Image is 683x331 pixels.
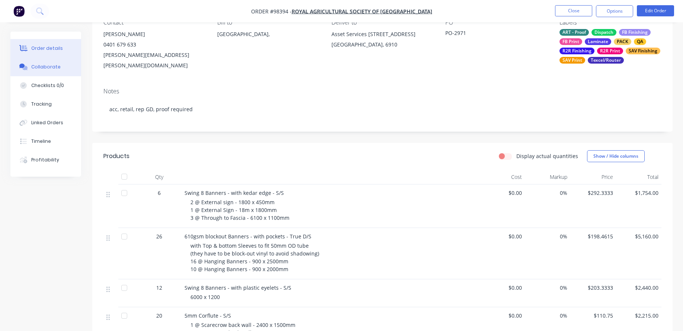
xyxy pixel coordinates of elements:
span: Swing 8 Banners - with kedar edge - S/S [185,189,284,196]
div: Timeline [31,138,51,145]
div: Dispatch [591,29,616,36]
div: PO [445,19,547,26]
span: 6000 x 1200 [190,293,220,301]
div: Cost [479,170,525,184]
div: Order details [31,45,63,52]
label: Display actual quantities [516,152,578,160]
div: [GEOGRAPHIC_DATA], [217,29,319,39]
div: SAV Finishing [626,48,660,54]
div: ART - Proof [559,29,589,36]
span: 2 @ External sign - 1800 x 450mm 1 @ External Sign - 18m x 1800mm 3 @ Through to Fascia - 6100 x ... [190,199,289,221]
div: Asset Services [STREET_ADDRESS] [331,29,433,39]
span: $5,160.00 [619,232,659,240]
div: Price [570,170,616,184]
div: 0401 679 633 [103,39,205,50]
button: Timeline [10,132,81,151]
span: $292.3333 [573,189,613,197]
span: Order #98394 - [251,8,292,15]
button: Show / Hide columns [587,150,645,162]
span: $2,440.00 [619,284,659,292]
span: 0% [528,284,568,292]
div: PO-2971 [445,29,538,39]
div: Total [616,170,662,184]
div: Contact [103,19,205,26]
button: Collaborate [10,58,81,76]
span: $0.00 [482,189,522,197]
div: [PERSON_NAME][EMAIL_ADDRESS][PERSON_NAME][DOMAIN_NAME] [103,50,205,71]
div: Notes [103,88,661,95]
div: Bill to [217,19,319,26]
span: $0.00 [482,284,522,292]
div: Laminate [585,38,611,45]
span: 20 [156,312,162,319]
div: Labels [559,19,661,26]
button: Edit Order [637,5,674,16]
span: 26 [156,232,162,240]
div: Products [103,152,129,161]
span: 0% [528,189,568,197]
button: Profitability [10,151,81,169]
button: Order details [10,39,81,58]
div: PACK [614,38,631,45]
button: Linked Orders [10,113,81,132]
span: 0% [528,232,568,240]
div: Markup [525,170,571,184]
span: $198.4615 [573,232,613,240]
div: [GEOGRAPHIC_DATA], 6910 [331,39,433,50]
div: FB Finishing [619,29,651,36]
div: Qty [137,170,182,184]
span: Swing 8 Banners - with plastic eyelets - S/S [185,284,291,291]
span: 0% [528,312,568,319]
div: [PERSON_NAME] [103,29,205,39]
button: Close [555,5,592,16]
div: acc, retail, rep GD, proof required [103,98,661,120]
a: Royal Agricultural Society of [GEOGRAPHIC_DATA] [292,8,432,15]
div: [GEOGRAPHIC_DATA], [217,29,319,53]
div: SAV Print [559,57,585,64]
div: Asset Services [STREET_ADDRESS][GEOGRAPHIC_DATA], 6910 [331,29,433,53]
div: R2R Finishing [559,48,594,54]
span: $203.3333 [573,284,613,292]
span: $110.75 [573,312,613,319]
button: Options [596,5,633,17]
div: Deliver to [331,19,433,26]
button: Tracking [10,95,81,113]
span: 6 [158,189,161,197]
span: 5mm Corflute - S/S [185,312,231,319]
div: R2R Print [597,48,623,54]
div: QA [634,38,646,45]
div: Linked Orders [31,119,63,126]
div: Tracking [31,101,52,107]
button: Checklists 0/0 [10,76,81,95]
div: Collaborate [31,64,61,70]
div: [PERSON_NAME]0401 679 633[PERSON_NAME][EMAIL_ADDRESS][PERSON_NAME][DOMAIN_NAME] [103,29,205,71]
span: with Top & bottom Sleeves to fit 50mm OD tube (they have to be block-out vinyl to avoid shadowing... [190,242,319,273]
span: 12 [156,284,162,292]
div: FB Print [559,38,582,45]
div: Texcel/Router [588,57,624,64]
span: $0.00 [482,232,522,240]
span: 610gsm blockout Banners - with pockets - True D/S [185,233,311,240]
span: $2,215.00 [619,312,659,319]
span: $1,754.00 [619,189,659,197]
div: Profitability [31,157,59,163]
span: $0.00 [482,312,522,319]
img: Factory [13,6,25,17]
div: Checklists 0/0 [31,82,64,89]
